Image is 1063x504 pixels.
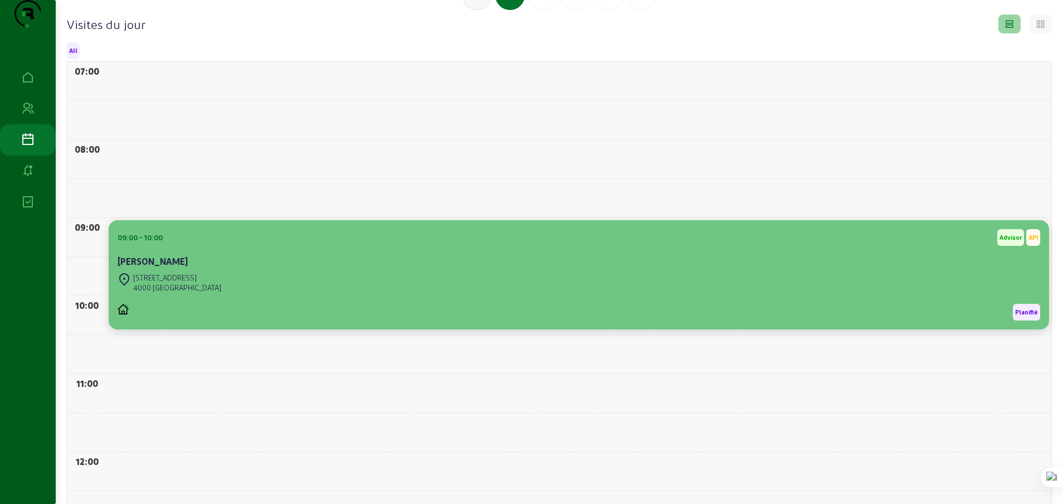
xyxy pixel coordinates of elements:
div: [STREET_ADDRESS] [133,273,221,283]
div: 09:00 [67,218,106,234]
div: 10:00 [67,296,106,312]
div: 4000 [GEOGRAPHIC_DATA] [133,283,221,293]
div: 12:00 [67,452,106,468]
div: 07:00 [67,62,106,78]
span: API [1028,234,1038,241]
div: 08:00 [67,140,106,156]
div: 11:00 [67,374,106,390]
cam-card-title: [PERSON_NAME] [118,256,188,266]
h4: Visites du jour [67,16,145,32]
div: 09:00 - 10:00 [118,232,163,243]
img: PVELEC [118,304,129,314]
span: All [69,47,77,55]
span: Planifié [1015,308,1038,316]
span: Advisor [999,234,1022,241]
